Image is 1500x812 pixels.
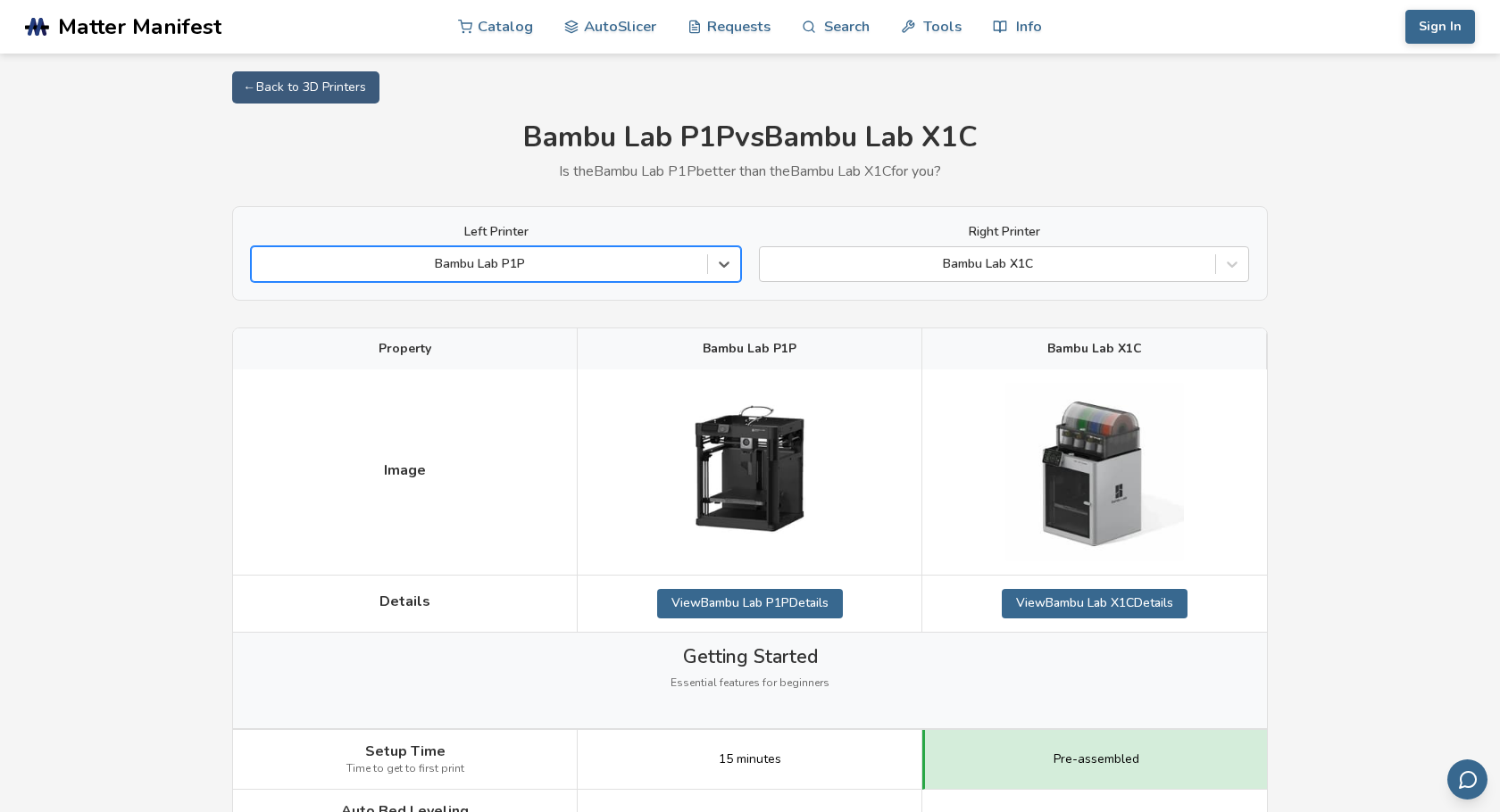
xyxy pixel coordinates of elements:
[671,677,829,690] span: Essential features for beginners
[1047,342,1142,356] span: Bambu Lab X1C
[58,14,221,39] span: Matter Manifest
[661,383,839,561] img: Bambu Lab P1P
[759,225,1249,239] label: Right Printer
[1002,589,1187,617] a: ViewBambu Lab X1CDetails
[232,121,1268,154] h1: Bambu Lab P1P vs Bambu Lab X1C
[1054,752,1139,766] span: Pre-assembled
[1405,10,1475,44] button: Sign In
[719,752,781,766] span: 15 minutes
[769,257,772,271] input: Bambu Lab X1C
[232,71,379,104] a: ← Back to 3D Printers
[379,593,430,609] span: Details
[232,163,1268,179] p: Is the Bambu Lab P1P better than the Bambu Lab X1C for you?
[379,342,431,356] span: Property
[1447,759,1487,800] button: Send feedback via email
[251,225,741,239] label: Left Printer
[1005,383,1184,561] img: Bambu Lab X1C
[703,342,796,356] span: Bambu Lab P1P
[384,462,426,478] span: Image
[683,646,818,667] span: Getting Started
[346,763,464,775] span: Time to get to first print
[365,743,446,759] span: Setup Time
[657,589,843,617] a: ViewBambu Lab P1PDetails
